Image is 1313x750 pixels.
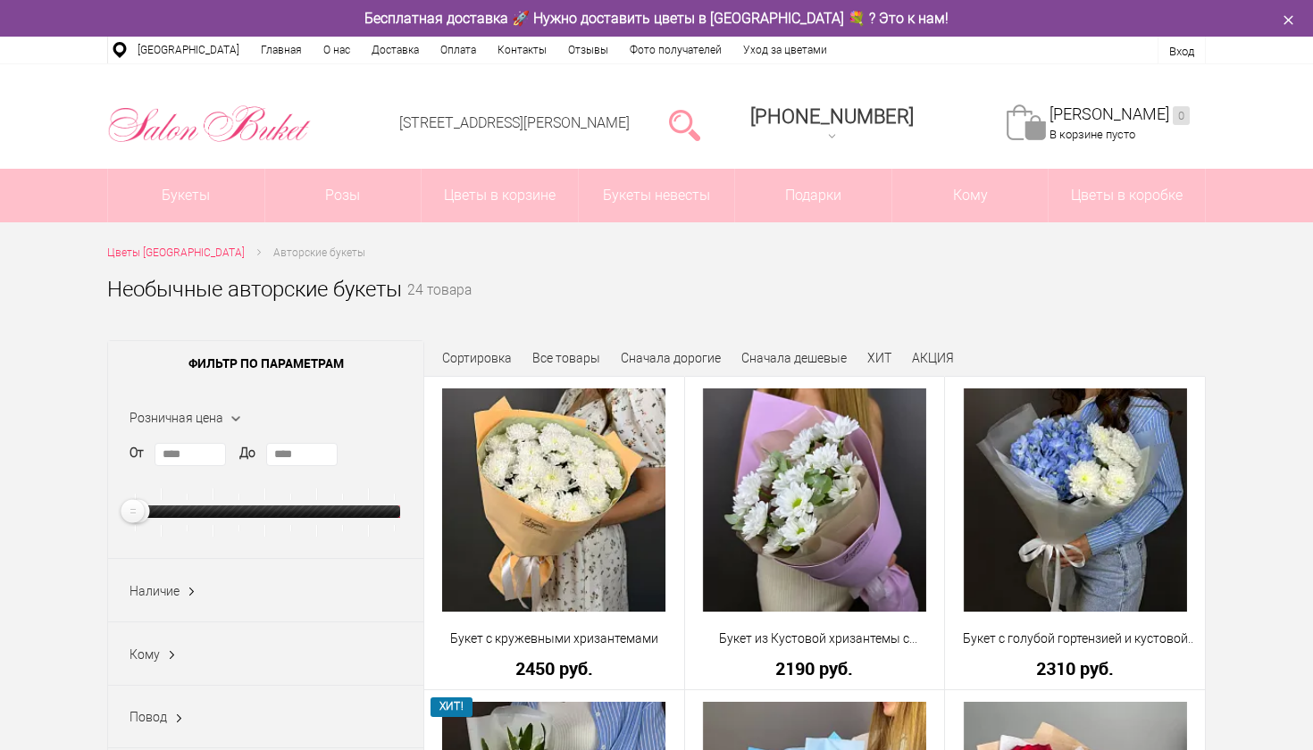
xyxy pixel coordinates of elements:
img: Букет с кружевными хризантемами [442,388,665,612]
span: ХИТ! [431,697,473,716]
a: Фото получателей [619,37,732,63]
a: Цветы в корзине [422,169,578,222]
a: Цветы в коробке [1049,169,1205,222]
span: Авторские букеты [273,246,365,259]
a: Главная [250,37,313,63]
a: Уход за цветами [732,37,838,63]
h1: Необычные авторские букеты [107,273,402,305]
img: Цветы Нижний Новгород [107,101,312,147]
a: Доставка [361,37,430,63]
a: Сначала дорогие [621,351,721,365]
img: Букет из Кустовой хризантемы с Зеленью [703,388,926,612]
label: От [130,444,144,462]
a: [PERSON_NAME] [1050,104,1190,125]
a: АКЦИЯ [912,351,954,365]
ins: 0 [1173,106,1190,125]
a: Вход [1169,45,1194,58]
a: Букет с голубой гортензией и кустовой хризантемой [957,629,1193,648]
div: Бесплатная доставка 🚀 Нужно доставить цветы в [GEOGRAPHIC_DATA] 💐 ? Это к нам! [94,9,1219,28]
a: 2450 руб. [436,659,673,678]
span: Сортировка [442,351,512,365]
label: До [239,444,255,462]
a: Цветы [GEOGRAPHIC_DATA] [107,244,245,262]
span: Наличие [130,584,180,598]
a: ХИТ [867,351,891,365]
a: Подарки [735,169,891,222]
a: [GEOGRAPHIC_DATA] [127,37,250,63]
a: Букеты невесты [579,169,735,222]
a: Розы [265,169,422,222]
span: Фильтр по параметрам [108,341,423,386]
a: Все товары [532,351,600,365]
span: Кому [892,169,1049,222]
span: Цветы [GEOGRAPHIC_DATA] [107,246,245,259]
a: [STREET_ADDRESS][PERSON_NAME] [399,114,630,131]
a: Букет из Кустовой хризантемы с [PERSON_NAME] [697,629,933,648]
a: 2190 руб. [697,659,933,678]
span: В корзине пусто [1050,128,1135,141]
span: Розничная цена [130,411,223,425]
a: Отзывы [557,37,619,63]
img: Букет с голубой гортензией и кустовой хризантемой [964,388,1187,612]
a: 2310 руб. [957,659,1193,678]
span: Кому [130,647,160,662]
span: [PHONE_NUMBER] [750,105,914,128]
a: Букет с кружевными хризантемами [436,629,673,648]
a: Букеты [108,169,264,222]
small: 24 товара [407,284,472,327]
a: [PHONE_NUMBER] [740,99,924,150]
a: Контакты [487,37,557,63]
span: Повод [130,710,167,724]
a: Оплата [430,37,487,63]
a: Сначала дешевые [741,351,847,365]
a: О нас [313,37,361,63]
